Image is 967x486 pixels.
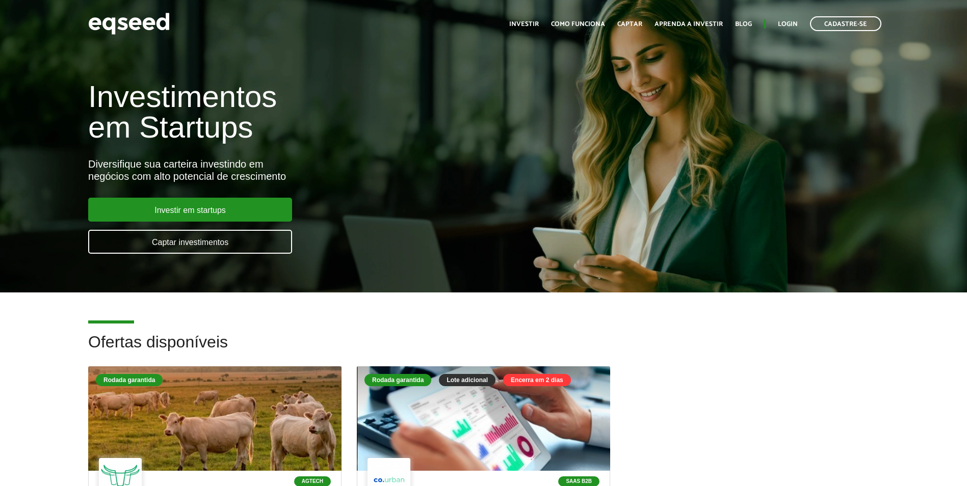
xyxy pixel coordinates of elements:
a: Captar [617,21,642,28]
div: Encerra em 2 dias [503,374,571,386]
div: Diversifique sua carteira investindo em negócios com alto potencial de crescimento [88,158,557,182]
a: Blog [735,21,752,28]
a: Investir em startups [88,198,292,222]
a: Como funciona [551,21,605,28]
div: Lote adicional [439,374,495,386]
a: Captar investimentos [88,230,292,254]
a: Cadastre-se [810,16,881,31]
a: Login [778,21,798,28]
h1: Investimentos em Startups [88,82,557,143]
a: Investir [509,21,539,28]
img: EqSeed [88,10,170,37]
a: Aprenda a investir [655,21,723,28]
div: Rodada garantida [364,374,431,386]
div: Rodada garantida [96,374,163,386]
h2: Ofertas disponíveis [88,333,879,366]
